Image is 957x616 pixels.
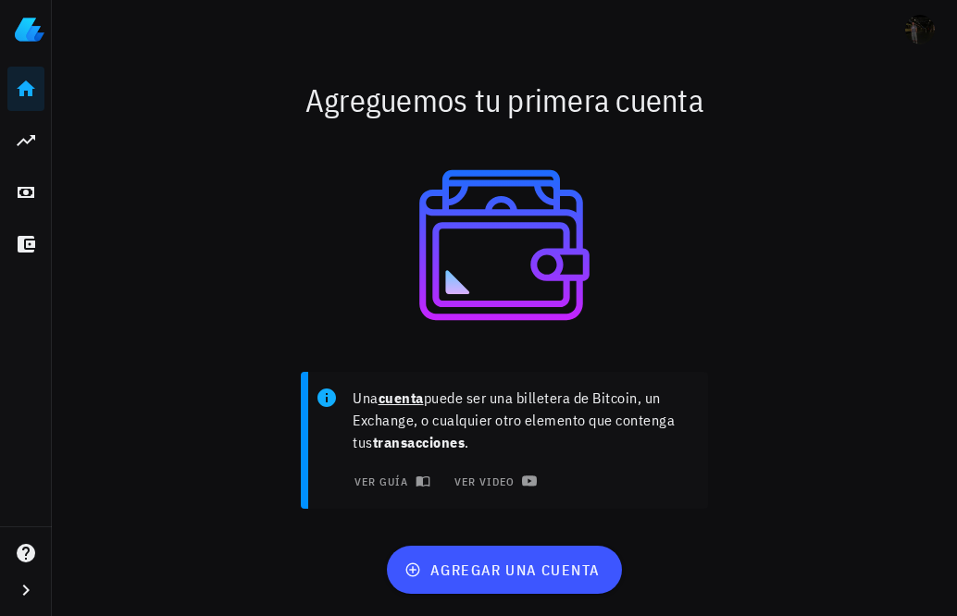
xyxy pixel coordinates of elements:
[441,468,545,494] a: ver video
[52,70,957,129] div: Agreguemos tu primera cuenta
[387,546,621,594] button: agregar una cuenta
[408,561,600,579] span: agregar una cuenta
[373,433,466,451] b: transacciones
[353,387,693,453] p: Una puede ser una billetera de Bitcoin, un Exchange, o cualquier otro elemento que contenga tus .
[453,474,533,488] span: ver video
[905,15,935,44] div: avatar
[353,474,427,488] span: ver guía
[15,15,44,44] img: LedgiFi
[379,388,424,407] b: cuenta
[342,468,439,494] button: ver guía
